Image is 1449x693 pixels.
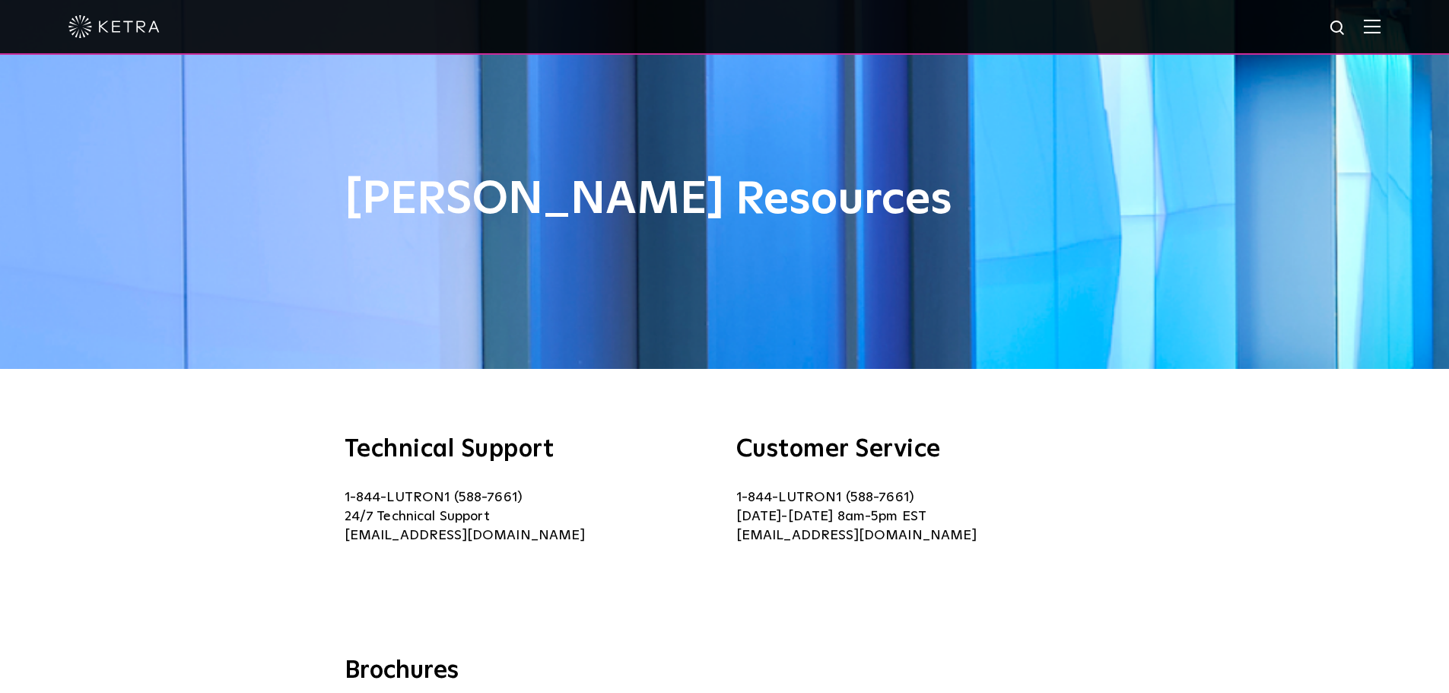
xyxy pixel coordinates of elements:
[345,437,713,462] h3: Technical Support
[345,656,1105,688] h3: Brochures
[736,437,1105,462] h3: Customer Service
[1364,19,1381,33] img: Hamburger%20Nav.svg
[68,15,160,38] img: ketra-logo-2019-white
[1329,19,1348,38] img: search icon
[345,175,1105,225] h1: [PERSON_NAME] Resources
[345,529,585,542] a: [EMAIL_ADDRESS][DOMAIN_NAME]
[345,488,713,545] p: 1-844-LUTRON1 (588-7661) 24/7 Technical Support
[736,488,1105,545] p: 1-844-LUTRON1 (588-7661) [DATE]-[DATE] 8am-5pm EST [EMAIL_ADDRESS][DOMAIN_NAME]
